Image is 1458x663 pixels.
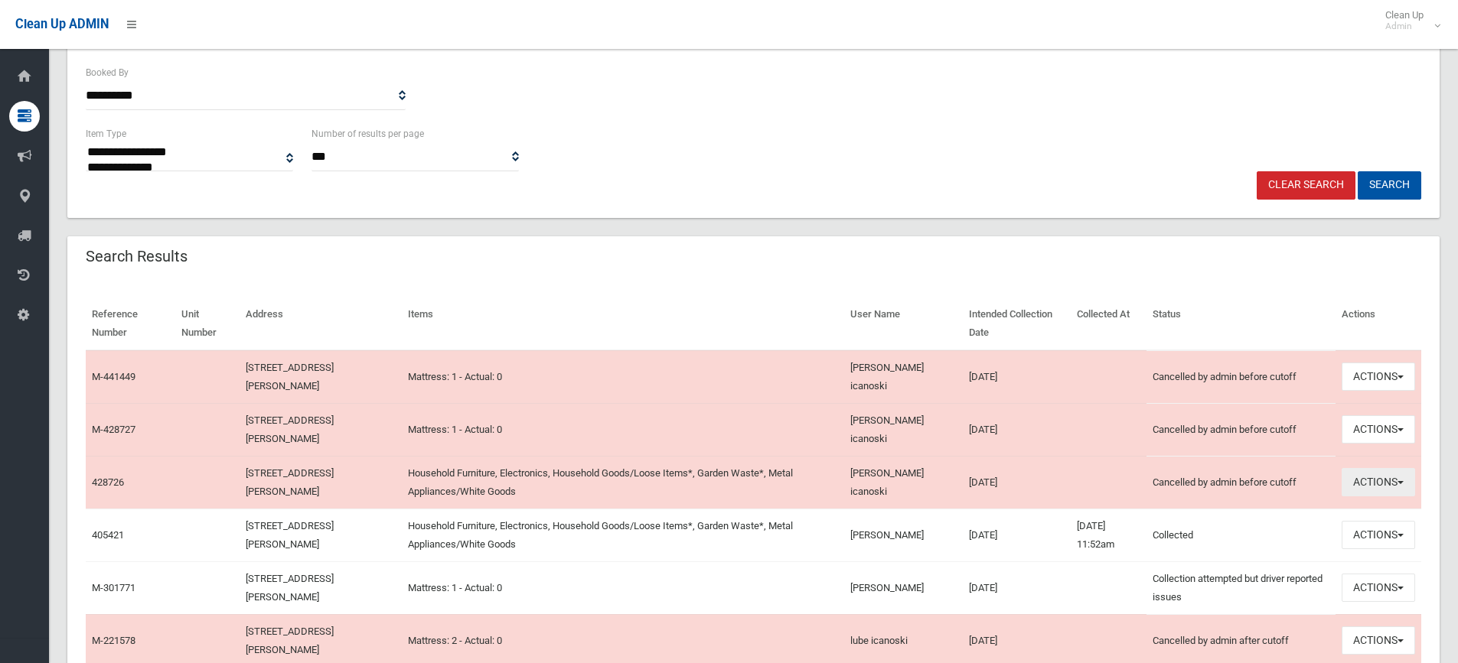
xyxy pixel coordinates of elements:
th: Collected At [1071,297,1147,350]
button: Actions [1342,415,1415,444]
th: Unit Number [175,297,240,350]
a: [STREET_ADDRESS][PERSON_NAME] [246,362,334,392]
a: [STREET_ADDRESS][PERSON_NAME] [246,626,334,655]
button: Actions [1342,521,1415,549]
a: M-428727 [92,424,135,435]
th: Items [402,297,843,350]
td: Mattress: 1 - Actual: 0 [402,350,843,404]
header: Search Results [67,242,206,271]
a: [STREET_ADDRESS][PERSON_NAME] [246,520,334,550]
td: [PERSON_NAME] [844,561,963,614]
td: [PERSON_NAME] icanoski [844,350,963,404]
td: [DATE] [963,350,1071,404]
th: User Name [844,297,963,350]
td: [DATE] 11:52am [1071,509,1147,561]
span: Clean Up ADMIN [15,17,109,31]
label: Number of results per page [311,125,424,142]
a: Clear Search [1257,171,1355,200]
small: Admin [1385,21,1424,32]
td: [DATE] [963,509,1071,561]
td: [DATE] [963,561,1071,614]
a: M-441449 [92,371,135,382]
td: Collected [1147,509,1336,561]
button: Actions [1342,574,1415,602]
label: Item Type [86,125,126,142]
a: 428726 [92,476,124,488]
button: Actions [1342,468,1415,496]
td: Household Furniture, Electronics, Household Goods/Loose Items*, Garden Waste*, Metal Appliances/W... [402,456,843,509]
a: M-301771 [92,582,135,593]
button: Search [1358,171,1421,200]
td: [DATE] [963,456,1071,509]
button: Actions [1342,362,1415,391]
td: Household Furniture, Electronics, Household Goods/Loose Items*, Garden Waste*, Metal Appliances/W... [402,509,843,561]
label: Booked By [86,64,129,81]
a: [STREET_ADDRESS][PERSON_NAME] [246,414,334,444]
th: Reference Number [86,297,175,350]
a: M-221578 [92,635,135,646]
th: Actions [1336,297,1421,350]
td: Mattress: 1 - Actual: 0 [402,403,843,456]
a: [STREET_ADDRESS][PERSON_NAME] [246,467,334,497]
td: [DATE] [963,403,1071,456]
th: Status [1147,297,1336,350]
td: Cancelled by admin before cutoff [1147,350,1336,404]
span: Clean Up [1378,9,1439,32]
td: Collection attempted but driver reported issues [1147,561,1336,614]
td: [PERSON_NAME] icanoski [844,403,963,456]
td: Mattress: 1 - Actual: 0 [402,561,843,614]
th: Address [240,297,402,350]
a: [STREET_ADDRESS][PERSON_NAME] [246,573,334,603]
td: Cancelled by admin before cutoff [1147,403,1336,456]
td: Cancelled by admin before cutoff [1147,456,1336,509]
td: [PERSON_NAME] icanoski [844,456,963,509]
th: Intended Collection Date [963,297,1071,350]
td: [PERSON_NAME] [844,509,963,561]
button: Actions [1342,626,1415,655]
a: 405421 [92,529,124,541]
